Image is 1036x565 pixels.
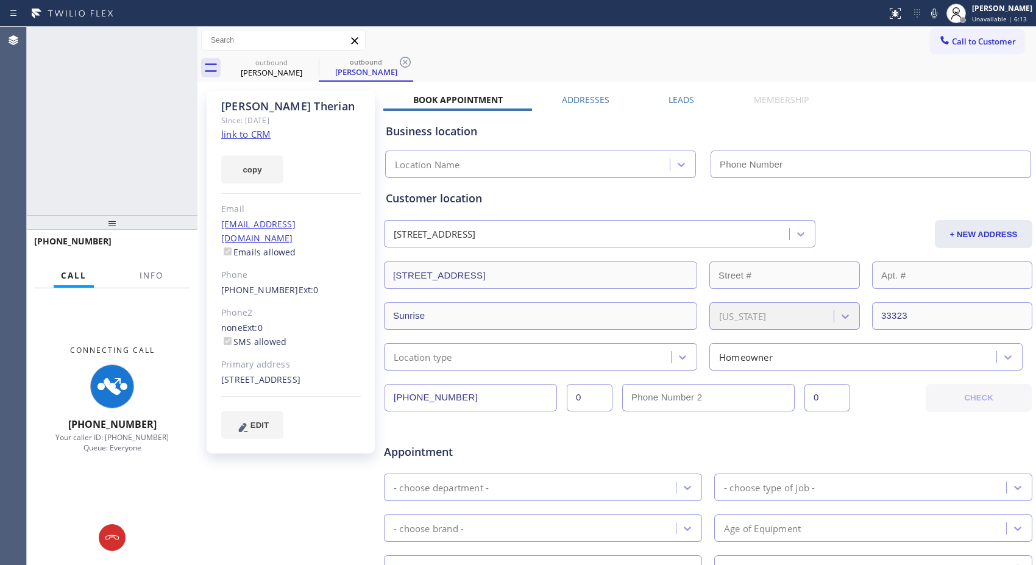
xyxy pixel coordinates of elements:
[70,345,155,355] span: Connecting Call
[221,268,361,282] div: Phone
[724,521,801,535] div: Age of Equipment
[384,444,598,460] span: Appointment
[413,94,503,105] label: Book Appointment
[202,30,365,50] input: Search
[926,384,1032,412] button: CHECK
[221,99,361,113] div: [PERSON_NAME] Therian
[384,261,697,289] input: Address
[972,15,1027,23] span: Unavailable | 6:13
[221,113,361,127] div: Since: [DATE]
[68,418,157,431] span: [PHONE_NUMBER]
[320,57,412,66] div: outbound
[34,235,112,247] span: [PHONE_NUMBER]
[386,190,1031,207] div: Customer location
[395,158,460,172] div: Location Name
[221,155,283,183] button: copy
[935,220,1032,248] button: + NEW ADDRESS
[225,67,318,78] div: [PERSON_NAME]
[320,54,412,80] div: Samuel Therian
[394,480,489,494] div: - choose department -
[394,350,452,364] div: Location type
[224,337,232,345] input: SMS allowed
[709,261,860,289] input: Street #
[384,302,697,330] input: City
[221,284,299,296] a: [PHONE_NUMBER]
[221,411,283,439] button: EDIT
[972,3,1032,13] div: [PERSON_NAME]
[872,302,1032,330] input: ZIP
[952,36,1016,47] span: Call to Customer
[221,218,296,244] a: [EMAIL_ADDRESS][DOMAIN_NAME]
[224,247,232,255] input: Emails allowed
[54,264,94,288] button: Call
[243,322,263,333] span: Ext: 0
[225,58,318,67] div: outbound
[926,5,943,22] button: Mute
[386,123,1031,140] div: Business location
[299,284,319,296] span: Ext: 0
[711,151,1031,178] input: Phone Number
[221,246,296,258] label: Emails allowed
[622,384,795,411] input: Phone Number 2
[754,94,809,105] label: Membership
[567,384,612,411] input: Ext.
[221,128,271,140] a: link to CRM
[221,336,286,347] label: SMS allowed
[385,384,557,411] input: Phone Number
[562,94,609,105] label: Addresses
[61,270,87,281] span: Call
[724,480,815,494] div: - choose type of job -
[225,54,318,82] div: Samuel Therian
[931,30,1024,53] button: Call to Customer
[221,306,361,320] div: Phone2
[221,321,361,349] div: none
[394,521,464,535] div: - choose brand -
[221,358,361,372] div: Primary address
[55,432,169,453] span: Your caller ID: [PHONE_NUMBER] Queue: Everyone
[669,94,694,105] label: Leads
[719,350,773,364] div: Homeowner
[872,261,1032,289] input: Apt. #
[99,524,126,551] button: Hang up
[132,264,171,288] button: Info
[221,373,361,387] div: [STREET_ADDRESS]
[250,421,269,430] span: EDIT
[221,202,361,216] div: Email
[140,270,163,281] span: Info
[804,384,850,411] input: Ext. 2
[394,227,475,241] div: [STREET_ADDRESS]
[320,66,412,77] div: [PERSON_NAME]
